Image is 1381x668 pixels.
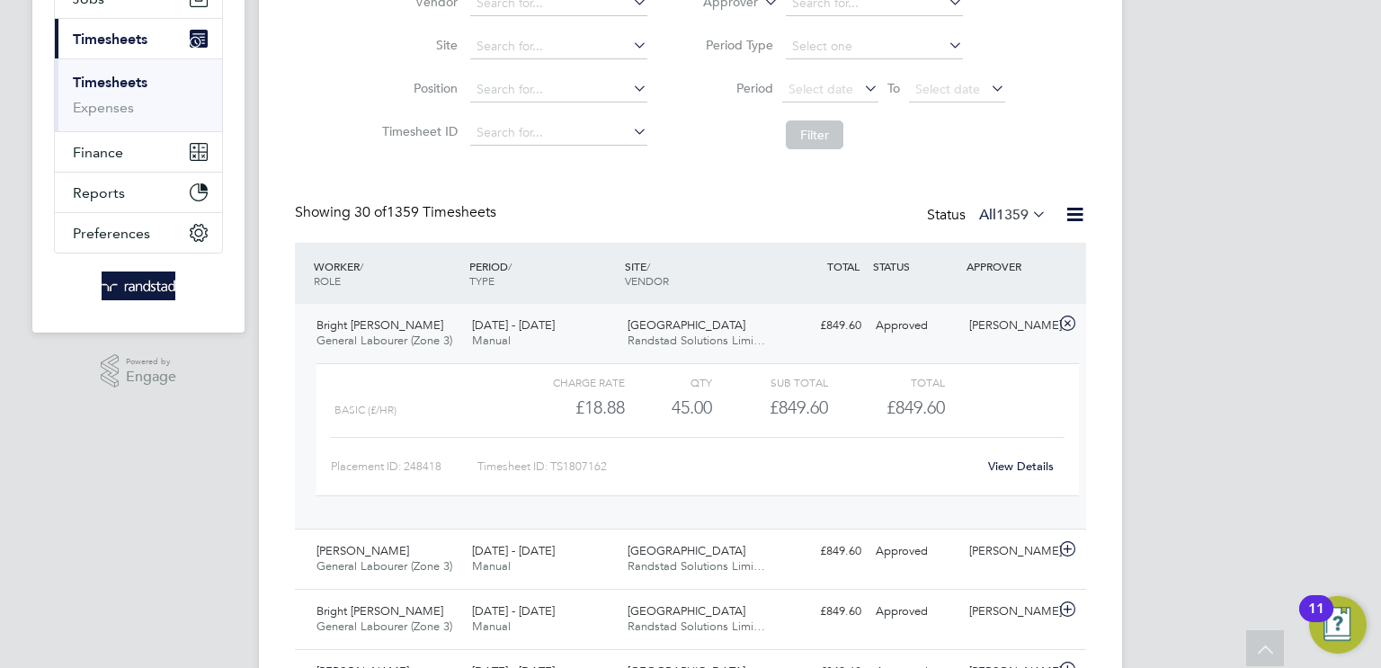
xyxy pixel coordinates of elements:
div: APPROVER [962,250,1056,282]
button: Finance [55,132,222,172]
span: Select date [915,81,980,97]
input: Search for... [470,77,647,102]
div: Showing [295,203,500,222]
label: Period [692,80,773,96]
span: General Labourer (Zone 3) [316,333,452,348]
a: Timesheets [73,74,147,91]
span: [GEOGRAPHIC_DATA] [628,317,745,333]
a: Go to home page [54,272,223,300]
div: Charge rate [509,371,625,393]
div: Approved [869,537,962,566]
span: Basic (£/HR) [334,404,396,416]
div: Placement ID: 248418 [331,452,477,481]
span: [PERSON_NAME] [316,543,409,558]
span: £849.60 [887,396,945,418]
div: SITE [620,250,776,297]
span: To [882,76,905,100]
div: £18.88 [509,393,625,423]
span: 1359 [996,206,1029,224]
a: Powered byEngage [101,354,177,388]
label: Period Type [692,37,773,53]
span: Manual [472,558,511,574]
div: STATUS [869,250,962,282]
span: Engage [126,370,176,385]
span: Manual [472,333,511,348]
div: [PERSON_NAME] [962,311,1056,341]
span: TYPE [469,273,494,288]
span: Bright [PERSON_NAME] [316,317,443,333]
div: 11 [1308,609,1324,632]
img: randstad-logo-retina.png [102,272,176,300]
div: [PERSON_NAME] [962,537,1056,566]
span: Finance [73,144,123,161]
div: PERIOD [465,250,620,297]
label: Site [377,37,458,53]
span: [DATE] - [DATE] [472,317,555,333]
a: Expenses [73,99,134,116]
div: Timesheet ID: TS1807162 [477,452,976,481]
span: [GEOGRAPHIC_DATA] [628,603,745,619]
span: / [360,259,363,273]
span: Randstad Solutions Limi… [628,558,765,574]
span: Timesheets [73,31,147,48]
label: Timesheet ID [377,123,458,139]
span: Preferences [73,225,150,242]
button: Timesheets [55,19,222,58]
div: [PERSON_NAME] [962,597,1056,627]
span: 30 of [354,203,387,221]
div: Sub Total [712,371,828,393]
button: Filter [786,120,843,149]
input: Select one [786,34,963,59]
div: Timesheets [55,58,222,131]
div: Status [927,203,1050,228]
span: General Labourer (Zone 3) [316,558,452,574]
span: TOTAL [827,259,860,273]
span: / [646,259,650,273]
span: Bright [PERSON_NAME] [316,603,443,619]
a: View Details [988,459,1054,474]
span: Randstad Solutions Limi… [628,333,765,348]
span: [DATE] - [DATE] [472,543,555,558]
label: Position [377,80,458,96]
div: 45.00 [625,393,712,423]
button: Open Resource Center, 11 new notifications [1309,596,1367,654]
div: £849.60 [712,393,828,423]
span: ROLE [314,273,341,288]
span: VENDOR [625,273,669,288]
span: [GEOGRAPHIC_DATA] [628,543,745,558]
span: 1359 Timesheets [354,203,496,221]
div: Total [828,371,944,393]
div: Approved [869,597,962,627]
span: Randstad Solutions Limi… [628,619,765,634]
span: Powered by [126,354,176,370]
span: Manual [472,619,511,634]
div: £849.60 [775,537,869,566]
input: Search for... [470,120,647,146]
button: Preferences [55,213,222,253]
div: £849.60 [775,311,869,341]
span: General Labourer (Zone 3) [316,619,452,634]
span: Reports [73,184,125,201]
div: WORKER [309,250,465,297]
input: Search for... [470,34,647,59]
div: £849.60 [775,597,869,627]
span: Select date [789,81,853,97]
label: All [979,206,1047,224]
span: [DATE] - [DATE] [472,603,555,619]
button: Reports [55,173,222,212]
span: / [508,259,512,273]
div: Approved [869,311,962,341]
div: QTY [625,371,712,393]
